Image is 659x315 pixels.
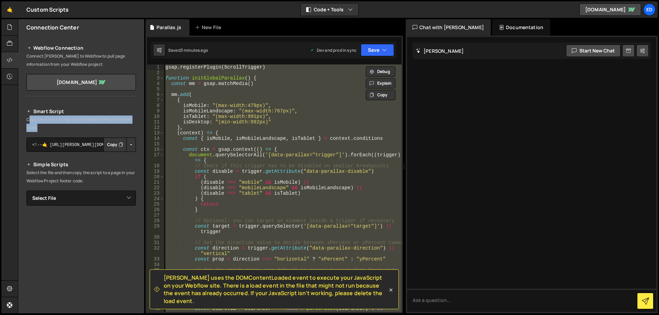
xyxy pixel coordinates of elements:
[492,19,550,36] div: Documentation
[147,289,164,295] div: 38
[366,78,395,88] button: Explain
[103,137,127,152] button: Copy
[147,245,164,256] div: 32
[103,137,136,152] div: Button group with nested dropdown
[168,47,208,53] div: Saved
[147,180,164,185] div: 21
[147,234,164,240] div: 30
[366,66,395,77] button: Debug
[147,223,164,234] div: 29
[147,169,164,174] div: 19
[26,5,69,14] div: Custom Scripts
[147,240,164,245] div: 31
[147,119,164,125] div: 11
[147,218,164,223] div: 28
[147,213,164,218] div: 27
[147,202,164,207] div: 25
[147,64,164,70] div: 1
[147,103,164,108] div: 8
[579,3,641,16] a: [DOMAIN_NAME]
[147,191,164,196] div: 23
[147,267,164,278] div: 35
[147,295,164,300] div: 39
[361,44,394,56] button: Save
[181,47,208,53] div: 3 minutes ago
[147,92,164,97] div: 6
[147,136,164,141] div: 14
[147,108,164,114] div: 9
[147,97,164,103] div: 7
[147,278,164,284] div: 36
[566,45,621,57] button: Start new chat
[147,284,164,289] div: 37
[26,169,136,185] p: Select the file and then copy the script to a page in your Webflow Project footer code.
[147,75,164,81] div: 3
[643,3,656,16] a: Ed
[147,256,164,262] div: 33
[26,217,137,279] iframe: YouTube video player
[26,107,136,116] h2: Smart Script
[147,196,164,202] div: 24
[26,74,136,90] a: [DOMAIN_NAME]
[164,274,388,305] span: [PERSON_NAME] uses the DOMContentLoaded event to execute your JavaScript on your Webflow site. Th...
[416,48,464,54] h2: [PERSON_NAME]
[147,70,164,75] div: 2
[157,24,181,31] div: Parallax.js
[147,207,164,213] div: 26
[147,152,164,163] div: 17
[147,174,164,180] div: 20
[1,1,18,18] a: 🤙
[147,300,164,306] div: 40
[147,163,164,169] div: 18
[147,130,164,136] div: 13
[147,114,164,119] div: 10
[147,141,164,147] div: 15
[147,81,164,86] div: 4
[195,24,224,31] div: New File
[406,19,491,36] div: Chat with [PERSON_NAME]
[147,125,164,130] div: 12
[147,262,164,267] div: 34
[26,52,136,69] p: Connect [PERSON_NAME] to Webflow to pull page information from your Webflow project
[310,47,357,53] div: Dev and prod in sync
[147,147,164,152] div: 16
[147,185,164,191] div: 22
[26,116,136,132] p: Copy the Smart Script to your Webflow Project footer code.
[26,160,136,169] h2: Simple Scripts
[147,306,164,311] div: 41
[26,24,79,31] h2: Connection Center
[147,86,164,92] div: 5
[366,90,395,100] button: Copy
[301,3,358,16] button: Code + Tools
[26,44,136,52] h2: Webflow Connection
[26,137,136,152] textarea: <!--🤙 [URL][PERSON_NAME][DOMAIN_NAME]> <script>document.addEventListener("DOMContentLoaded", func...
